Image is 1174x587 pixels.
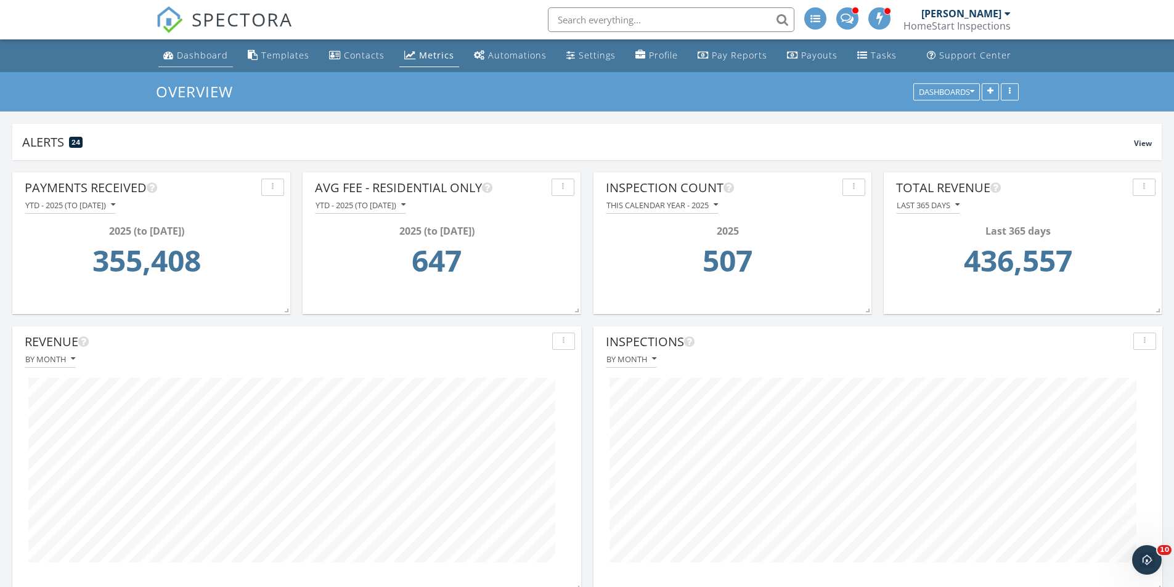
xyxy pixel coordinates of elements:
div: Metrics [419,49,454,61]
div: Dashboard [177,49,228,61]
button: By month [606,351,657,368]
button: YTD - 2025 (to [DATE]) [315,197,406,214]
div: Inspection Count [606,179,838,197]
div: YTD - 2025 (to [DATE]) [316,201,406,209]
a: Support Center [922,44,1016,67]
input: Search everything... [548,7,794,32]
div: This calendar year - 2025 [606,201,718,209]
a: Payouts [782,44,842,67]
div: Payouts [801,49,838,61]
div: Last 365 days [897,201,960,209]
div: Contacts [344,49,385,61]
span: 10 [1157,545,1172,555]
td: 646.61 [319,238,555,290]
button: This calendar year - 2025 [606,197,719,214]
div: 2025 (to [DATE]) [28,224,264,238]
div: Total Revenue [896,179,1128,197]
a: Overview [156,81,243,102]
td: 436557.31 [900,238,1136,290]
div: Dashboards [919,87,974,96]
div: 2025 (to [DATE]) [319,224,555,238]
button: YTD - 2025 (to [DATE]) [25,197,116,214]
a: Pay Reports [693,44,772,67]
div: Automations [488,49,547,61]
div: Last 365 days [900,224,1136,238]
a: Dashboard [158,44,233,67]
div: Payments Received [25,179,256,197]
a: SPECTORA [156,17,293,43]
div: HomeStart Inspections [903,20,1011,32]
a: Automations (Advanced) [469,44,552,67]
a: Templates [243,44,314,67]
div: Pay Reports [712,49,767,61]
a: Metrics [399,44,459,67]
div: Profile [649,49,678,61]
a: Contacts [324,44,389,67]
a: Company Profile [630,44,683,67]
div: Templates [261,49,309,61]
a: Tasks [852,44,902,67]
span: SPECTORA [192,6,293,32]
div: Tasks [871,49,897,61]
div: Revenue [25,333,547,351]
span: 24 [71,138,80,147]
div: Alerts [22,134,1134,150]
img: The Best Home Inspection Software - Spectora [156,6,183,33]
div: Settings [579,49,616,61]
button: Dashboards [913,83,980,100]
div: [PERSON_NAME] [921,7,1001,20]
td: 507 [609,238,846,290]
div: Support Center [939,49,1011,61]
div: Inspections [606,333,1128,351]
div: Avg Fee - Residential Only [315,179,547,197]
div: By month [25,355,75,363]
td: 355408.42 [28,238,264,290]
iframe: Intercom live chat [1132,545,1162,575]
div: YTD - 2025 (to [DATE]) [25,201,115,209]
a: Settings [561,44,621,67]
button: Last 365 days [896,197,960,214]
div: By month [606,355,656,363]
button: By month [25,351,76,368]
div: 2025 [609,224,846,238]
span: View [1134,138,1152,148]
